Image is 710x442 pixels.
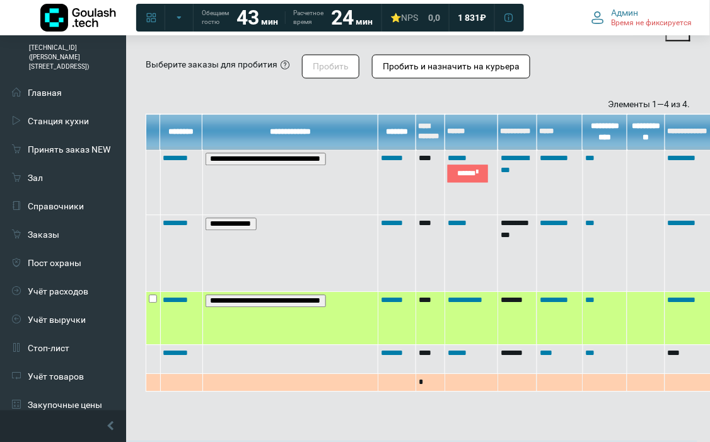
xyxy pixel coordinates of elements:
[612,18,692,28] span: Время не фиксируется
[302,54,359,78] button: Пробить
[584,4,700,31] button: Админ Время не фиксируется
[428,12,440,23] span: 0,0
[194,6,380,29] a: Обещаем гостю 43 мин Расчетное время 24 мин
[261,16,278,26] span: мин
[202,9,229,26] span: Обещаем гостю
[331,6,354,30] strong: 24
[383,6,448,29] a: ⭐NPS 0,0
[146,58,277,71] div: Выберите заказы для пробития
[450,6,494,29] a: 1 831 ₽
[236,6,259,30] strong: 43
[146,98,690,111] div: Элементы 1—4 из 4.
[612,7,639,18] span: Админ
[401,13,418,23] span: NPS
[480,12,486,23] span: ₽
[40,4,116,32] img: Логотип компании Goulash.tech
[293,9,323,26] span: Расчетное время
[356,16,373,26] span: мин
[390,12,418,23] div: ⭐
[458,12,480,23] span: 1 831
[372,54,530,78] button: Пробить и назначить на курьера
